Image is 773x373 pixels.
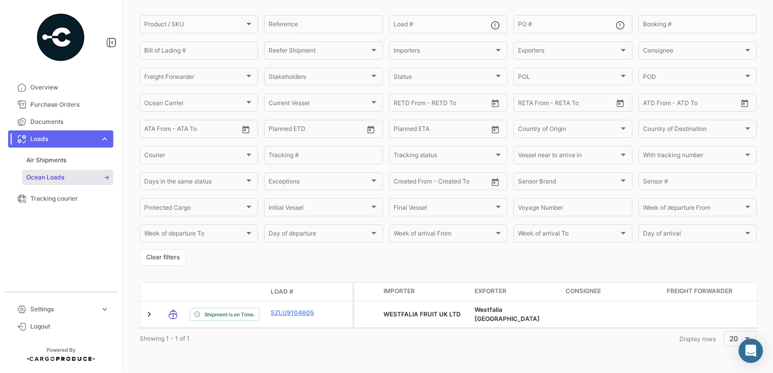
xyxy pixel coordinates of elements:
span: Showing 1 - 1 of 1 [140,335,190,342]
input: ATA To [178,127,223,134]
input: Created From [394,179,432,186]
span: Reefer Shipment [269,49,369,56]
button: Open calendar [613,96,628,111]
input: To [539,101,584,108]
a: Overview [8,79,113,96]
datatable-header-cell: Transport mode [160,288,186,296]
datatable-header-cell: Shipment Status [186,288,267,296]
span: Day of departure [269,231,369,239]
a: SZLU9104605 [271,308,323,317]
span: Product / SKU [144,22,244,29]
span: Tracking courier [30,194,109,203]
datatable-header-cell: Freight Forwarder [663,283,764,301]
span: Overview [30,83,109,92]
span: Shipment is on Time. [204,310,255,318]
span: Settings [30,305,96,314]
input: ATD To [678,101,723,108]
datatable-header-cell: Exporter [470,283,562,301]
span: Country of Origin [518,127,618,134]
span: Week of departure From [643,206,743,213]
input: ATD From [643,101,671,108]
div: Abrir Intercom Messenger [739,339,763,363]
span: Documents [30,117,109,126]
a: Expand/Collapse Row [144,309,154,319]
span: Courier [144,153,244,160]
datatable-header-cell: Load # [267,283,327,300]
input: From [394,101,408,108]
span: Consignee [643,49,743,56]
span: Tracking status [394,153,494,160]
input: To [415,127,460,134]
span: With tracking number [643,153,743,160]
span: Ocean Loads [26,173,64,182]
button: Open calendar [238,122,253,137]
span: Loads [30,134,96,144]
span: WESTFALIA FRUIT UK LTD [383,310,461,318]
datatable-header-cell: Protected Cargo [354,283,379,301]
button: Open calendar [737,96,752,111]
span: Status [394,75,494,82]
span: Logout [30,322,109,331]
a: Ocean Loads [22,170,113,185]
span: expand_more [100,305,109,314]
span: Exporter [475,287,506,296]
span: Westfalia Perú [475,306,540,322]
button: Open calendar [488,96,503,111]
span: Air Shipments [26,156,66,165]
input: To [415,101,460,108]
input: ATA From [144,127,171,134]
span: Week of arrival From [394,231,494,239]
span: Display rows [679,335,716,343]
input: Created To [439,179,484,186]
span: Final Vessel [394,206,494,213]
input: From [518,101,532,108]
span: Freight Forwarder [144,75,244,82]
datatable-header-cell: Policy [327,288,353,296]
span: Load # [271,287,293,296]
span: 20 [729,334,738,343]
span: Days in the same status [144,179,244,186]
button: Open calendar [488,122,503,137]
button: Clear filters [140,249,186,266]
a: Purchase Orders [8,96,113,113]
button: Open calendar [363,122,378,137]
img: powered-by.png [35,12,86,63]
span: Week of arrival To [518,231,618,239]
span: Day of arrival [643,231,743,239]
span: Sensor Brand [518,179,618,186]
input: From [269,127,283,134]
span: expand_more [100,134,109,144]
a: Tracking courier [8,190,113,207]
span: Stakeholders [269,75,369,82]
span: Exporters [518,49,618,56]
datatable-header-cell: Importer [379,283,470,301]
span: Exceptions [269,179,369,186]
span: POD [643,75,743,82]
span: Importer [383,287,415,296]
span: Freight Forwarder [667,287,733,296]
input: To [290,127,335,134]
span: Ocean Carrier [144,101,244,108]
span: Week of departure To [144,231,244,239]
span: Purchase Orders [30,100,109,109]
span: Protected Cargo [144,206,244,213]
span: POL [518,75,618,82]
span: Importers [394,49,494,56]
a: Documents [8,113,113,130]
span: Current Vessel [269,101,369,108]
span: Consignee [566,287,601,296]
button: Open calendar [488,174,503,190]
span: Initial Vessel [269,206,369,213]
span: Country of Destination [643,127,743,134]
input: From [394,127,408,134]
datatable-header-cell: Consignee [562,283,663,301]
span: Vessel near to arrive in [518,153,618,160]
a: Air Shipments [22,153,113,168]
